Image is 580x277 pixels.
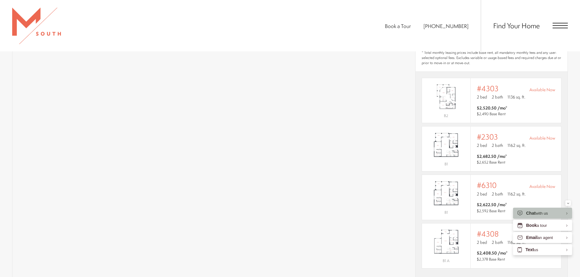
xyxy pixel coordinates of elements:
[477,142,487,148] span: 2 bed
[477,239,487,245] span: 2 bed
[529,135,555,141] span: Available Now
[477,181,497,189] span: #6310
[493,21,540,30] a: Find Your Home
[422,175,561,220] a: View #6310
[445,210,448,215] span: B1
[422,50,561,65] span: * Total monthly leasing prices include base rent, all mandatory monthly fees and any user-selecte...
[508,191,526,197] span: 1162 sq. ft.
[477,257,505,262] span: $2,378 Base Rent
[492,142,503,148] span: 2 bath
[477,160,505,165] span: $2,652 Base Rent
[508,142,526,148] span: 1162 sq. ft.
[422,223,561,268] a: View #4308
[477,133,498,141] span: #2303
[477,208,505,213] span: $2,592 Base Rent
[477,94,487,100] span: 2 bed
[443,258,449,263] span: B1 A
[477,191,487,197] span: 2 bed
[492,191,503,197] span: 2 bath
[424,23,469,29] span: [PHONE_NUMBER]
[422,81,470,112] img: #4303 - 2 bedroom floor plan layout with 2 bathrooms and 1136 square feet
[445,161,448,167] span: B1
[529,183,555,189] span: Available Now
[422,78,561,123] a: View #4303
[477,84,498,93] span: #4303
[553,23,568,28] button: Open Menu
[12,8,61,44] img: MSouth
[477,250,508,256] span: $2,408.50 /mo*
[422,178,470,209] img: #6310 - 2 bedroom floor plan layout with 2 bathrooms and 1162 square feet
[492,239,503,245] span: 2 bath
[444,113,448,118] span: B2
[508,239,526,245] span: 1162 sq. ft.
[477,230,499,238] span: #4308
[477,105,507,111] span: $2,520.50 /mo*
[492,94,503,100] span: 2 bath
[422,227,470,257] img: #4308 - 2 bedroom floor plan layout with 2 bathrooms and 1162 square feet
[422,130,470,160] img: #2303 - 2 bedroom floor plan layout with 2 bathrooms and 1162 square feet
[385,23,411,29] a: Book a Tour
[477,111,506,116] span: $2,490 Base Rent
[508,94,525,100] span: 1136 sq. ft.
[477,153,507,159] span: $2,682.50 /mo*
[529,87,555,93] span: Available Now
[477,202,507,208] span: $2,622.50 /mo*
[424,23,469,29] a: Call Us at 813-570-8014
[422,126,561,171] a: View #2303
